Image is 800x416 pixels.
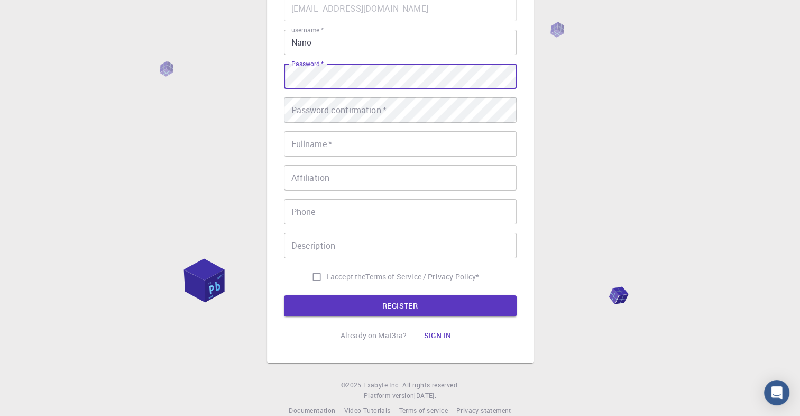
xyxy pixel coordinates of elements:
[402,380,459,391] span: All rights reserved.
[284,295,517,316] button: REGISTER
[764,380,789,405] div: Open Intercom Messenger
[415,325,459,346] button: Sign in
[344,405,390,416] a: Video Tutorials
[289,406,335,414] span: Documentation
[399,405,447,416] a: Terms of service
[341,330,407,341] p: Already on Mat3ra?
[289,405,335,416] a: Documentation
[363,381,400,389] span: Exabyte Inc.
[364,391,414,401] span: Platform version
[365,272,479,282] p: Terms of Service / Privacy Policy *
[414,391,436,400] span: [DATE] .
[363,380,400,391] a: Exabyte Inc.
[291,25,324,34] label: username
[327,272,366,282] span: I accept the
[344,406,390,414] span: Video Tutorials
[365,272,479,282] a: Terms of Service / Privacy Policy*
[291,59,324,68] label: Password
[456,405,511,416] a: Privacy statement
[456,406,511,414] span: Privacy statement
[399,406,447,414] span: Terms of service
[414,391,436,401] a: [DATE].
[341,380,363,391] span: © 2025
